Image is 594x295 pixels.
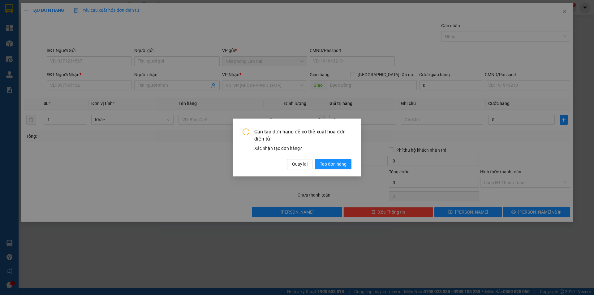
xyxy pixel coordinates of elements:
span: Tạo đơn hàng [320,161,346,167]
button: Tạo đơn hàng [315,159,351,169]
button: Quay lại [287,159,312,169]
span: Quay lại [292,161,308,167]
div: Xác nhận tạo đơn hàng? [254,145,351,152]
span: Cần tạo đơn hàng để có thể xuất hóa đơn điện tử [254,128,351,142]
span: exclamation-circle [243,128,249,135]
